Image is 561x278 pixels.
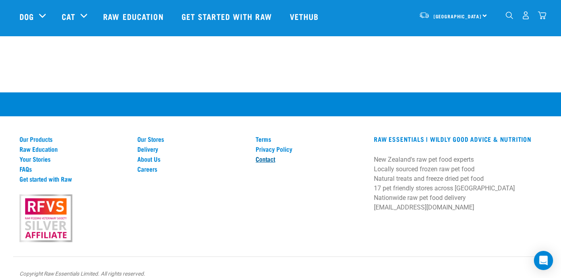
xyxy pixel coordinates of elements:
a: Get started with Raw [174,0,282,32]
a: Vethub [282,0,329,32]
a: Delivery [137,145,246,153]
a: Our Stores [137,135,246,143]
span: [GEOGRAPHIC_DATA] [434,15,482,18]
a: Get started with Raw [20,175,128,182]
img: home-icon@2x.png [538,11,546,20]
a: Raw Education [20,145,128,153]
a: Your Stories [20,155,128,162]
img: home-icon-1@2x.png [506,12,513,19]
a: Privacy Policy [256,145,364,153]
img: user.png [522,11,530,20]
em: Copyright Raw Essentials Limited. All rights reserved. [20,270,145,277]
img: rfvs.png [16,193,76,243]
a: Dog [20,10,34,22]
a: Our Products [20,135,128,143]
img: van-moving.png [419,12,430,19]
a: Raw Education [95,0,173,32]
a: Terms [256,135,364,143]
a: Careers [137,165,246,172]
h3: RAW ESSENTIALS | Wildly Good Advice & Nutrition [374,135,541,143]
a: FAQs [20,165,128,172]
div: Open Intercom Messenger [534,251,553,270]
a: About Us [137,155,246,162]
a: Cat [62,10,75,22]
a: Contact [256,155,364,162]
p: New Zealand's raw pet food experts Locally sourced frozen raw pet food Natural treats and freeze ... [374,155,541,212]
